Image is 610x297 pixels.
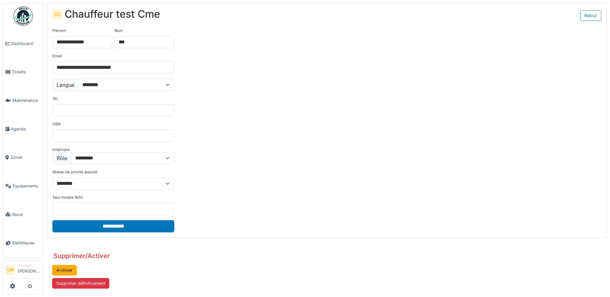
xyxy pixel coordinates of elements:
[52,53,62,59] label: Email
[11,126,41,132] span: Agenda
[13,183,41,189] span: Équipements
[52,122,60,127] label: GSM
[3,229,43,257] a: Statistiques
[18,263,41,277] li: [PERSON_NAME]
[580,10,601,21] a: Retour
[114,28,123,33] label: Nom
[52,265,77,275] button: Archiver
[12,69,41,75] span: Tickets
[52,28,66,33] label: Prénom
[14,6,33,26] img: Badge_color-CXgf-gQk.svg
[53,252,110,260] h3: Supprimer/Activer
[52,28,174,232] form: employee
[12,212,41,218] span: Stock
[3,58,43,86] a: Tickets
[52,96,59,102] label: Tél.
[5,263,41,278] a: CM Manager[PERSON_NAME]
[12,240,41,246] span: Statistiques
[52,79,78,91] label: Langue
[3,200,43,229] a: Stock
[52,9,62,19] div: CC
[52,278,109,289] button: Supprimer définitivement
[3,115,43,143] a: Agenda
[18,263,41,268] div: Manager
[3,29,43,58] a: Dashboard
[13,97,41,104] span: Maintenance
[3,143,43,172] a: Zones
[3,172,43,200] a: Équipements
[65,8,160,20] div: Chauffeur test Cme
[52,195,83,200] label: Taux horaire (€/h)
[3,86,43,115] a: Maintenance
[52,169,97,175] label: Niveau de priorité associé
[5,265,15,275] li: CM
[10,154,41,160] span: Zones
[52,152,71,164] label: Rôle
[11,40,41,47] span: Dashboard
